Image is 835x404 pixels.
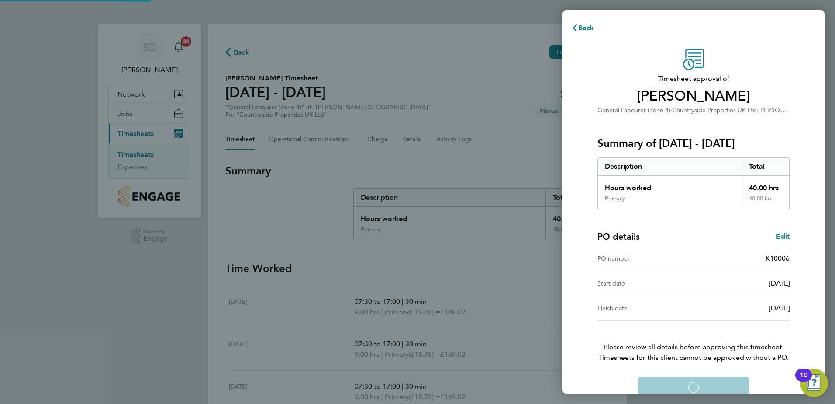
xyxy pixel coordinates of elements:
[672,107,757,114] span: Countryside Properties UK Ltd
[598,158,742,175] div: Description
[587,352,800,363] span: Timesheets for this client cannot be approved without a PO.
[605,195,625,202] div: Primary
[742,176,790,195] div: 40.00 hrs
[800,375,807,387] div: 10
[562,19,603,37] button: Back
[670,107,672,114] span: ·
[597,136,790,150] h3: Summary of [DATE] - [DATE]
[597,278,694,289] div: Start date
[597,73,790,84] span: Timesheet approval of
[598,176,742,195] div: Hours worked
[776,231,790,242] a: Edit
[578,24,594,32] span: Back
[597,303,694,313] div: Finish date
[597,87,790,105] span: [PERSON_NAME]
[757,107,759,114] span: ·
[742,158,790,175] div: Total
[597,230,640,243] h4: PO details
[587,321,800,363] p: Please review all details before approving this timesheet.
[597,107,670,114] span: General Labourer (Zone 4)
[597,253,694,264] div: PO number
[766,254,790,262] span: K10006
[694,303,790,313] div: [DATE]
[800,369,828,397] button: Open Resource Center, 10 new notifications
[776,232,790,240] span: Edit
[694,278,790,289] div: [DATE]
[597,157,790,209] div: Summary of 15 - 21 Sep 2025
[742,195,790,209] div: 40.00 hrs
